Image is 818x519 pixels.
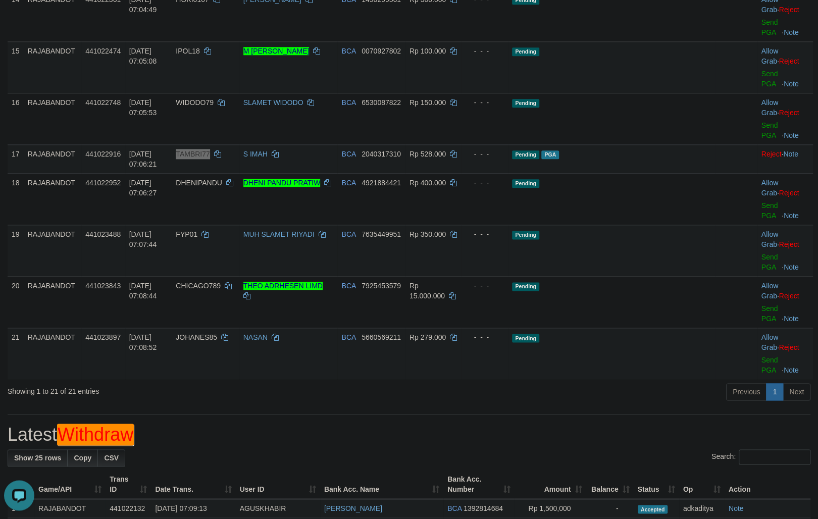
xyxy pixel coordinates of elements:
span: Pending [512,180,539,188]
span: Rp 350.000 [410,231,446,239]
td: 20 [8,277,24,328]
a: Note [784,80,799,88]
td: 441022132 [106,499,151,518]
a: Send PGA [761,70,778,88]
span: Copy 7635449951 to clipboard [362,231,401,239]
span: · [761,334,779,352]
div: - - - [466,98,504,108]
span: [DATE] 07:08:44 [129,282,157,300]
td: RAJABANDOT [24,42,81,93]
td: · [757,145,813,174]
span: 441022748 [85,99,121,107]
a: Send PGA [761,253,778,272]
label: Search: [711,450,810,465]
span: BCA [447,505,462,513]
a: 1 [766,384,783,401]
span: Show 25 rows [14,454,61,462]
a: SLAMET WIDODO [243,99,303,107]
a: Send PGA [761,122,778,140]
h1: Latest [8,425,810,445]
span: Copy 0070927802 to clipboard [362,47,401,56]
a: NASAN [243,334,268,342]
td: 18 [8,174,24,225]
a: Note [784,212,799,220]
div: - - - [466,149,504,160]
a: Note [784,315,799,323]
div: Showing 1 to 21 of 21 entries [8,383,333,397]
td: · [757,328,813,380]
a: [PERSON_NAME] [324,505,382,513]
a: S IMAH [243,150,268,159]
a: Note [783,150,798,159]
span: BCA [341,231,355,239]
a: Note [784,367,799,375]
span: [DATE] 07:05:08 [129,47,157,66]
span: Rp 528.000 [410,150,446,159]
th: Status: activate to sort column ascending [634,471,679,499]
a: Reject [779,241,799,249]
a: Allow Grab [761,231,778,249]
span: JOHANES85 [176,334,217,342]
td: RAJABANDOT [24,225,81,277]
a: Reject [761,150,782,159]
span: Rp 400.000 [410,179,446,187]
td: RAJABANDOT [24,277,81,328]
th: Op: activate to sort column ascending [679,471,725,499]
span: Pending [512,48,539,57]
span: Rp 150.000 [410,99,446,107]
td: · [757,42,813,93]
td: adkaditya [679,499,725,518]
a: Reject [779,109,799,117]
span: Copy 7925453579 to clipboard [362,282,401,290]
th: Balance: activate to sort column ascending [586,471,633,499]
span: Pending [512,231,539,240]
span: Accepted [638,505,668,514]
td: · [757,225,813,277]
a: Reject [779,58,799,66]
a: Allow Grab [761,334,778,352]
a: Show 25 rows [8,450,68,467]
a: Previous [726,384,766,401]
span: 441022916 [85,150,121,159]
button: Open LiveChat chat widget [4,4,34,34]
td: · [757,174,813,225]
span: BCA [341,99,355,107]
span: 441022474 [85,47,121,56]
th: Game/API: activate to sort column ascending [34,471,106,499]
span: BCA [341,47,355,56]
td: RAJABANDOT [34,499,106,518]
span: Copy 6530087822 to clipboard [362,99,401,107]
span: BCA [341,282,355,290]
th: User ID: activate to sort column ascending [236,471,320,499]
span: Rp 15.000.000 [410,282,445,300]
a: MUH SLAMET RIYADI [243,231,315,239]
a: Copy [67,450,98,467]
th: Bank Acc. Number: activate to sort column ascending [443,471,515,499]
a: THEO ADRHESEN LIMD [243,282,323,290]
td: · [757,277,813,328]
a: Allow Grab [761,47,778,66]
span: CHICAGO789 [176,282,221,290]
span: FYP01 [176,231,197,239]
a: CSV [97,450,125,467]
span: BCA [341,150,355,159]
span: Rp 100.000 [410,47,446,56]
span: [DATE] 07:08:52 [129,334,157,352]
td: 16 [8,93,24,145]
span: IPOL18 [176,47,199,56]
div: - - - [466,333,504,343]
td: RAJABANDOT [24,145,81,174]
a: Next [783,384,810,401]
a: Allow Grab [761,179,778,197]
td: 15 [8,42,24,93]
a: Send PGA [761,202,778,220]
a: Send PGA [761,305,778,323]
span: · [761,231,779,249]
a: Send PGA [761,356,778,375]
div: - - - [466,230,504,240]
span: · [761,179,779,197]
span: WIDODO79 [176,99,214,107]
a: Reject [779,189,799,197]
span: Pending [512,283,539,291]
td: 21 [8,328,24,380]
